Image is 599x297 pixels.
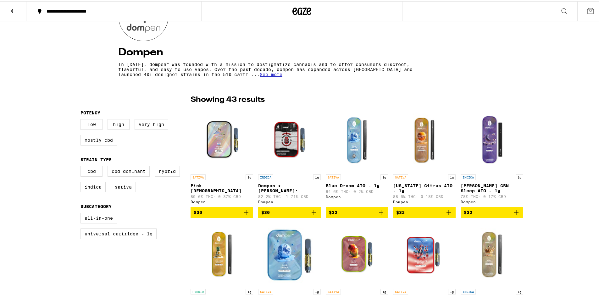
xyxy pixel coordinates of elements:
p: 82.2% THC: 1.71% CBD [258,193,321,197]
img: Dompen - Dompen x Tyson: Knockout OG Live Resin Liquid Diamonds - 1g [258,107,321,170]
span: $30 [194,209,202,214]
p: Pink [DEMOGRAPHIC_DATA] Live Resin Liquid Diamonds - 1g [191,182,253,192]
p: 1g [516,288,523,293]
p: Showing 43 results [191,93,265,104]
label: Low [80,118,103,129]
p: In [DATE], dompen™ was founded with a mission to destigmatize cannabis and to offer consumers dis... [118,61,430,76]
label: Hybrid [155,165,180,175]
button: Add to bag [258,206,321,217]
label: Very High [135,118,168,129]
p: 1g [246,288,253,293]
span: $30 [261,209,270,214]
label: CBD Dominant [108,165,150,175]
button: Add to bag [326,206,388,217]
a: Open page for Pink Jesus Live Resin Liquid Diamonds - 1g from Dompen [191,107,253,206]
img: Dompen - King Louis XIII AIO - 1g [461,222,523,284]
p: 89.6% THC: 0.37% CBD [191,193,253,197]
p: Blue Dream AIO - 1g [326,182,388,187]
label: Sativa [111,180,136,191]
button: Add to bag [461,206,523,217]
p: 84.6% THC: 0.2% CBD [326,188,388,192]
button: Add to bag [191,206,253,217]
label: Indica [80,180,106,191]
div: Dompen [326,194,388,198]
label: High [108,118,130,129]
label: Universal Cartridge - 1g [80,227,157,238]
p: [PERSON_NAME] CBN Sleep AIO - 1g [461,182,523,192]
p: SATIVA [191,173,206,179]
img: Dompen - Pink Jesus Live Resin Liquid Diamonds - 1g [191,107,253,170]
p: 88.6% THC: 0.18% CBD [393,193,456,197]
div: Dompen [191,199,253,203]
p: 1g [380,173,388,179]
label: All-In-One [80,212,117,222]
p: 78% THC: 0.17% CBD [461,193,523,197]
span: $32 [464,209,472,214]
a: Open page for Luna CBN Sleep AIO - 1g from Dompen [461,107,523,206]
label: CBD [80,165,103,175]
span: Hi. Need any help? [4,4,45,9]
p: INDICA [258,173,273,179]
p: SATIVA [326,288,341,293]
p: [US_STATE] Citrus AIO - 1g [393,182,456,192]
p: SATIVA [258,288,273,293]
a: Open page for Blue Dream AIO - 1g from Dompen [326,107,388,206]
p: SATIVA [393,173,408,179]
img: Dompen - California Citrus AIO - 1g [393,107,456,170]
p: SATIVA [326,173,341,179]
a: Open page for California Citrus AIO - 1g from Dompen [393,107,456,206]
span: $32 [396,209,405,214]
p: HYBRID [191,288,206,293]
a: Open page for Dompen x Tyson: Knockout OG Live Resin Liquid Diamonds - 1g from Dompen [258,107,321,206]
div: Dompen [461,199,523,203]
p: Dompen x [PERSON_NAME]: Knockout OG Live Resin Liquid Diamonds - 1g [258,182,321,192]
img: Dompen - Mango Haze - 1g [326,222,388,284]
p: INDICA [461,288,476,293]
img: Dompen - Blue Dream - 1g [258,222,321,284]
img: Dompen - Pineapple Coast AIO - 1g [191,222,253,284]
p: 1g [246,173,253,179]
div: Dompen [393,199,456,203]
img: Dompen - Uncle Sam's Secret - 1g [393,222,456,284]
p: 1g [448,288,456,293]
p: 1g [516,173,523,179]
p: INDICA [461,173,476,179]
legend: Subcategory [80,203,112,208]
h4: Dompen [118,46,485,56]
p: 1g [313,173,321,179]
legend: Potency [80,109,100,114]
legend: Strain Type [80,156,112,161]
span: $32 [329,209,337,214]
p: 1g [313,288,321,293]
img: Dompen - Blue Dream AIO - 1g [326,107,388,170]
label: Mostly CBD [80,134,117,144]
p: 1g [380,288,388,293]
button: Add to bag [393,206,456,217]
div: Dompen [258,199,321,203]
p: 1g [448,173,456,179]
p: SATIVA [393,288,408,293]
img: Dompen - Luna CBN Sleep AIO - 1g [461,107,523,170]
span: See more [260,71,282,76]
